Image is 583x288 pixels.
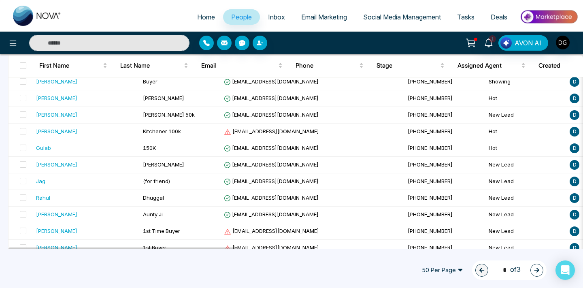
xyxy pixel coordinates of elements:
[457,13,474,21] span: Tasks
[143,194,164,201] span: Dhuggal
[370,54,451,77] th: Stage
[36,94,77,102] div: [PERSON_NAME]
[408,194,453,201] span: [PHONE_NUMBER]
[36,227,77,235] div: [PERSON_NAME]
[224,194,319,201] span: [EMAIL_ADDRESS][DOMAIN_NAME]
[224,111,319,118] span: [EMAIL_ADDRESS][DOMAIN_NAME]
[268,13,285,21] span: Inbox
[485,90,566,107] td: Hot
[143,161,184,168] span: [PERSON_NAME]
[143,128,181,134] span: Kitchener 100k
[36,243,77,252] div: [PERSON_NAME]
[483,9,515,25] a: Deals
[485,207,566,223] td: New Lead
[555,260,575,280] div: Open Intercom Messenger
[143,78,157,85] span: Buyer
[451,54,532,77] th: Assigned Agent
[485,124,566,140] td: Hot
[408,78,453,85] span: [PHONE_NUMBER]
[224,161,319,168] span: [EMAIL_ADDRESS][DOMAIN_NAME]
[301,13,347,21] span: Email Marketing
[485,107,566,124] td: New Lead
[489,35,496,43] span: 1
[408,178,453,184] span: [PHONE_NUMBER]
[485,173,566,190] td: New Lead
[224,78,319,85] span: [EMAIL_ADDRESS][DOMAIN_NAME]
[570,143,579,153] span: D
[408,228,453,234] span: [PHONE_NUMBER]
[485,140,566,157] td: Hot
[570,110,579,120] span: D
[457,61,519,70] span: Assigned Agent
[355,9,449,25] a: Social Media Management
[479,35,498,49] a: 1
[289,54,370,77] th: Phone
[224,95,319,101] span: [EMAIL_ADDRESS][DOMAIN_NAME]
[224,211,319,218] span: [EMAIL_ADDRESS][DOMAIN_NAME]
[570,127,579,137] span: D
[570,177,579,186] span: D
[260,9,293,25] a: Inbox
[33,54,114,77] th: First Name
[36,77,77,85] div: [PERSON_NAME]
[36,144,51,152] div: Gulab
[195,54,289,77] th: Email
[120,61,182,70] span: Last Name
[224,145,319,151] span: [EMAIL_ADDRESS][DOMAIN_NAME]
[223,9,260,25] a: People
[570,94,579,103] span: D
[570,160,579,170] span: D
[293,9,355,25] a: Email Marketing
[377,61,438,70] span: Stage
[570,226,579,236] span: D
[36,177,45,185] div: Jag
[143,228,180,234] span: 1st Time Buyer
[224,228,319,234] span: [EMAIL_ADDRESS][DOMAIN_NAME]
[416,264,469,277] span: 50 Per Page
[485,223,566,240] td: New Lead
[556,36,570,49] img: User Avatar
[498,265,521,275] span: of 3
[570,77,579,87] span: D
[491,13,507,21] span: Deals
[36,111,77,119] div: [PERSON_NAME]
[114,54,195,77] th: Last Name
[408,111,453,118] span: [PHONE_NUMBER]
[408,128,453,134] span: [PHONE_NUMBER]
[515,38,541,48] span: AVON AI
[485,190,566,207] td: New Lead
[143,111,195,118] span: [PERSON_NAME] 50k
[570,193,579,203] span: D
[363,13,441,21] span: Social Media Management
[519,8,578,26] img: Market-place.gif
[36,160,77,169] div: [PERSON_NAME]
[224,178,319,184] span: [EMAIL_ADDRESS][DOMAIN_NAME]
[36,127,77,135] div: [PERSON_NAME]
[408,145,453,151] span: [PHONE_NUMBER]
[36,194,50,202] div: Rahul
[485,157,566,173] td: New Lead
[296,61,357,70] span: Phone
[408,211,453,218] span: [PHONE_NUMBER]
[197,13,215,21] span: Home
[224,128,319,134] span: [EMAIL_ADDRESS][DOMAIN_NAME]
[231,13,252,21] span: People
[143,95,184,101] span: [PERSON_NAME]
[570,243,579,253] span: D
[143,145,156,151] span: 150K
[408,95,453,101] span: [PHONE_NUMBER]
[143,178,170,184] span: (for friend)
[36,210,77,218] div: [PERSON_NAME]
[408,244,453,251] span: [PHONE_NUMBER]
[408,161,453,168] span: [PHONE_NUMBER]
[224,244,319,251] span: [EMAIL_ADDRESS][DOMAIN_NAME]
[143,244,166,251] span: 1st Buyer
[189,9,223,25] a: Home
[485,74,566,90] td: Showing
[39,61,101,70] span: First Name
[485,240,566,256] td: New Lead
[500,37,512,49] img: Lead Flow
[449,9,483,25] a: Tasks
[143,211,163,218] span: Aunty Ji
[570,210,579,220] span: D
